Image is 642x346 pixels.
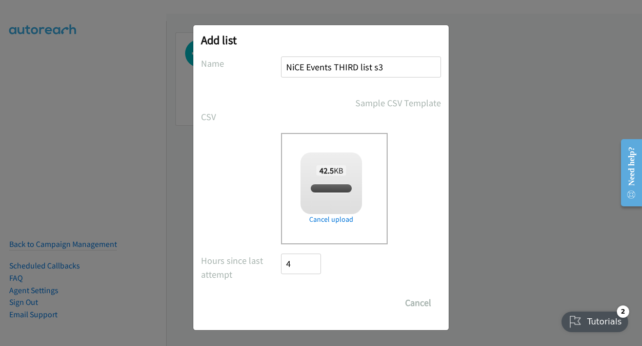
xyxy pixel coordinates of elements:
[319,165,334,176] strong: 42.5
[355,96,441,110] a: Sample CSV Template
[316,165,347,176] span: KB
[201,110,281,124] label: CSV
[201,254,281,281] label: Hours since last attempt
[300,214,362,225] a: Cancel upload
[613,132,642,214] iframe: Resource Center
[201,33,441,47] h2: Add list
[555,301,634,338] iframe: Checklist
[201,56,281,70] label: Name
[314,184,348,194] span: split_3.csv
[395,293,441,313] button: Cancel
